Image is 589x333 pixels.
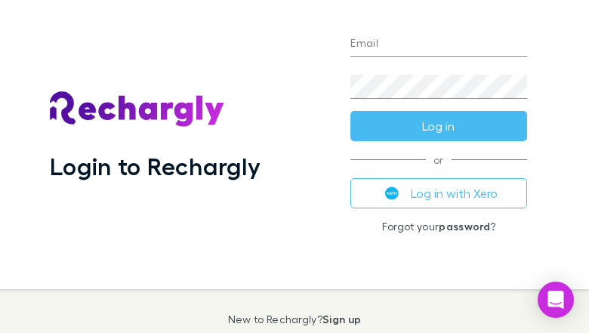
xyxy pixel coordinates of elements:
div: Open Intercom Messenger [538,282,574,318]
button: Log in [350,111,526,141]
img: Rechargly's Logo [50,91,225,128]
h1: Login to Rechargly [50,152,261,180]
a: password [439,220,490,233]
p: Forgot your ? [350,220,526,233]
img: Xero's logo [385,187,399,200]
span: or [350,159,526,160]
a: Sign up [322,313,361,325]
p: New to Rechargly? [228,313,362,325]
button: Log in with Xero [350,178,526,208]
